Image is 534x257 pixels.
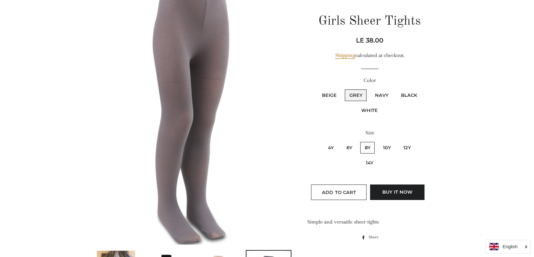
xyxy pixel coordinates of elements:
[345,89,367,101] label: Grey
[307,13,432,30] h1: Girls Sheer Tights
[502,244,517,249] i: English
[370,89,393,101] label: Navy
[399,142,415,153] label: 12y
[378,142,395,153] label: 10y
[324,142,338,153] label: 4y
[318,89,341,101] label: Beige
[307,76,432,85] label: Color
[357,105,382,116] label: White
[368,233,382,241] span: Share
[307,51,432,60] div: calculated at checkout.
[370,184,424,200] button: Buy it now
[360,142,375,153] label: 8y
[335,52,355,59] a: Shipping
[356,37,383,44] span: LE 38.00
[307,128,432,137] label: Size
[342,142,356,153] label: 6y
[489,243,527,250] a: English
[322,189,356,195] span: Add to Cart
[307,218,432,226] div: Simple and versatile sheer tights
[396,89,421,101] label: Black
[311,184,367,200] button: Add to Cart
[361,157,377,169] label: 14y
